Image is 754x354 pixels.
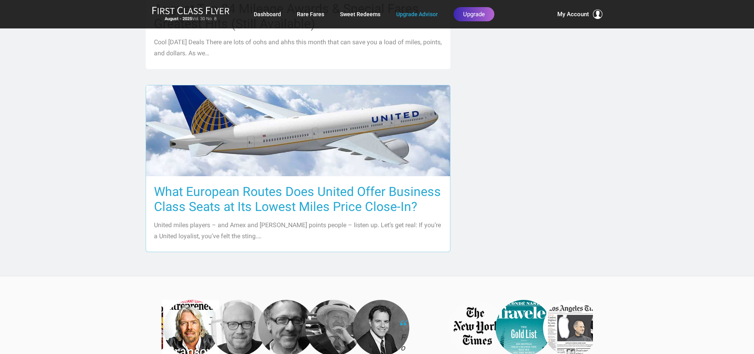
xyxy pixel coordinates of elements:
a: Sweet Redeems [340,7,380,21]
strong: August - 2025 [165,16,192,21]
button: My Account [557,9,602,19]
p: United miles players – and Amex and [PERSON_NAME] points people – listen up. Let’s get real: If y... [154,220,442,242]
small: Vol. 30 No. 8 [152,16,230,22]
p: Cool [DATE] Deals There are lots of oohs and ahhs this month that can save you a load of miles, p... [154,37,442,59]
h3: What European Routes Does United Offer Business Class Seats at Its Lowest Miles Price Close-In? [154,184,442,214]
a: First Class FlyerAugust - 2025Vol. 30 No. 8 [152,6,230,22]
img: First Class Flyer [152,6,230,15]
a: What European Routes Does United Offer Business Class Seats at Its Lowest Miles Price Close-In? U... [146,85,450,252]
span: My Account [557,9,589,19]
a: Rare Fares [297,7,324,21]
a: Upgrade [454,7,494,21]
a: Dashboard [254,7,281,21]
a: Upgrade Advisor [396,7,438,21]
